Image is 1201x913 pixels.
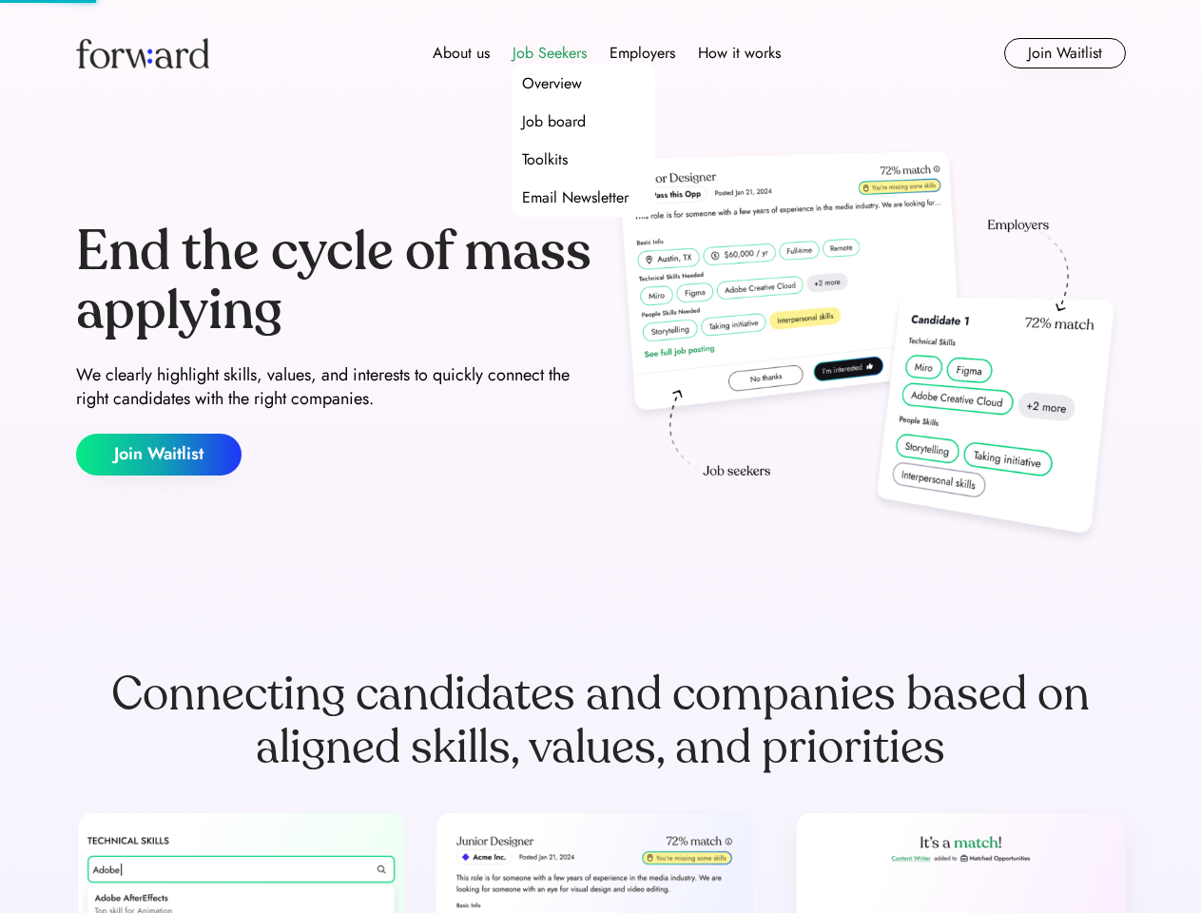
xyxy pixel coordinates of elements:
[76,668,1126,774] div: Connecting candidates and companies based on aligned skills, values, and priorities
[76,38,209,68] img: Forward logo
[76,434,242,476] button: Join Waitlist
[522,186,629,209] div: Email Newsletter
[522,110,586,133] div: Job board
[76,223,593,340] div: End the cycle of mass applying
[522,148,568,171] div: Toolkits
[609,145,1126,554] img: hero-image.png
[610,42,675,65] div: Employers
[1004,38,1126,68] button: Join Waitlist
[513,42,587,65] div: Job Seekers
[522,72,582,95] div: Overview
[433,42,490,65] div: About us
[76,363,593,411] div: We clearly highlight skills, values, and interests to quickly connect the right candidates with t...
[698,42,781,65] div: How it works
